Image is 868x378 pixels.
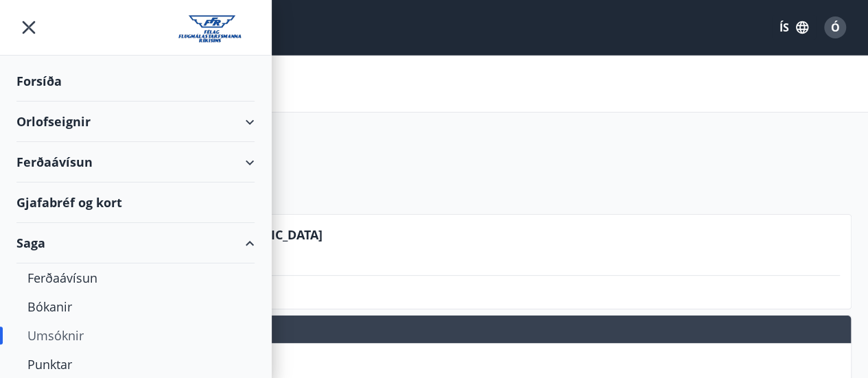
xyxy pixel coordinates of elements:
[28,359,845,373] p: Inneign
[16,15,41,40] button: menu
[16,182,255,223] div: Gjafabréf og kort
[831,20,840,35] span: Ó
[772,15,816,40] button: ÍS
[16,142,255,182] div: Ferðaávísun
[178,15,255,43] img: union_logo
[27,321,244,350] div: Umsóknir
[27,263,244,292] div: Ferðaávísun
[819,11,852,44] button: Ó
[16,61,255,102] div: Forsíða
[16,102,255,142] div: Orlofseignir
[16,223,255,263] div: Saga
[27,292,244,321] div: Bókanir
